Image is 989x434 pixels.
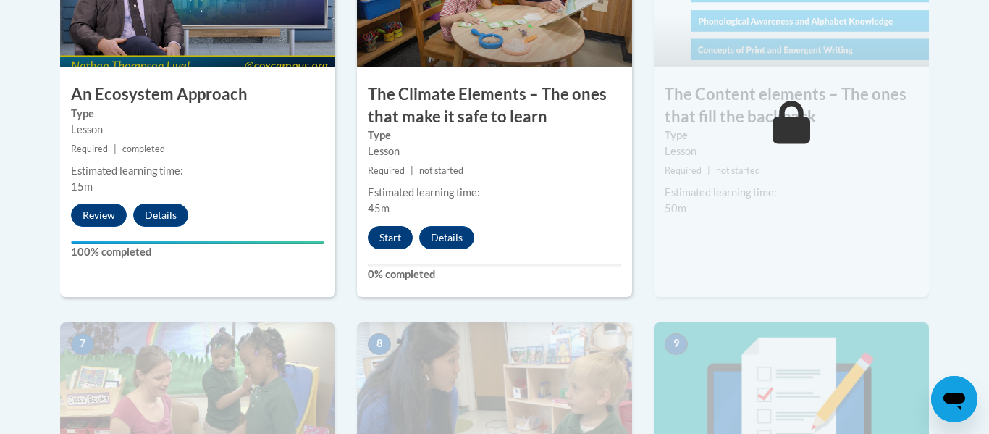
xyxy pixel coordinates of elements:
span: completed [122,143,165,154]
div: Your progress [71,241,324,244]
h3: The Content elements – The ones that fill the backpack [654,83,929,128]
label: Type [71,106,324,122]
span: 15m [71,180,93,193]
button: Details [419,226,474,249]
label: 100% completed [71,244,324,260]
span: Required [665,165,702,176]
label: Type [368,128,621,143]
button: Details [133,204,188,227]
h3: An Ecosystem Approach [60,83,335,106]
label: 0% completed [368,267,621,283]
button: Review [71,204,127,227]
span: 50m [665,202,686,214]
label: Type [665,128,918,143]
div: Lesson [665,143,918,159]
div: Lesson [368,143,621,159]
span: | [114,143,117,154]
h3: The Climate Elements – The ones that make it safe to learn [357,83,632,128]
span: 9 [665,333,688,355]
div: Lesson [71,122,324,138]
span: Required [71,143,108,154]
span: not started [419,165,463,176]
div: Estimated learning time: [665,185,918,201]
span: 7 [71,333,94,355]
button: Start [368,226,413,249]
span: | [707,165,710,176]
span: not started [716,165,760,176]
div: Estimated learning time: [368,185,621,201]
span: 8 [368,333,391,355]
iframe: Button to launch messaging window [931,376,977,422]
span: | [411,165,413,176]
span: Required [368,165,405,176]
div: Estimated learning time: [71,163,324,179]
span: 45m [368,202,390,214]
